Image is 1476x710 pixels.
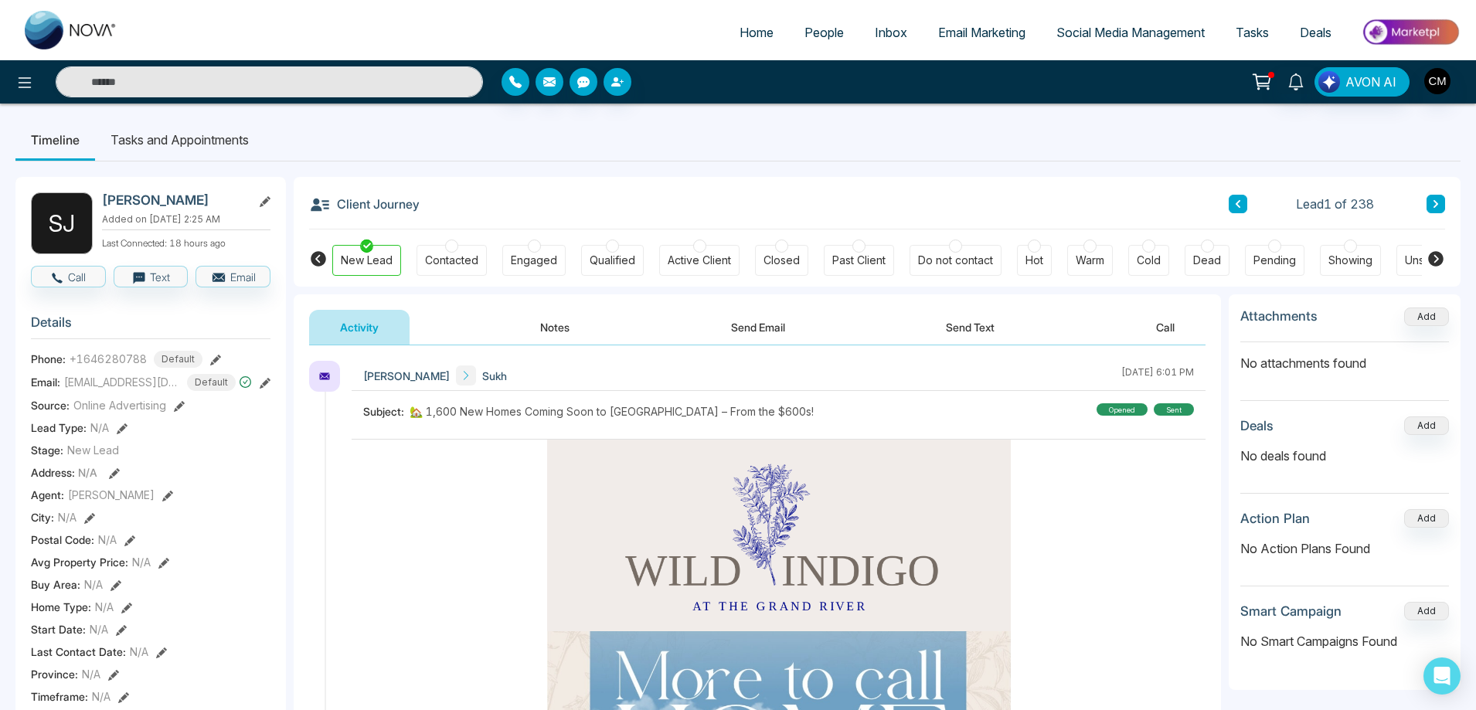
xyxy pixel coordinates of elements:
span: N/A [78,466,97,479]
button: Send Email [700,310,816,345]
h3: Details [31,314,270,338]
span: N/A [98,532,117,548]
button: Add [1404,416,1449,435]
span: Tasks [1236,25,1269,40]
div: Pending [1253,253,1296,268]
div: Active Client [668,253,731,268]
img: Lead Flow [1318,71,1340,93]
h3: Client Journey [309,192,420,216]
span: Source: [31,397,70,413]
h3: Smart Campaign [1240,603,1342,619]
h3: Attachments [1240,308,1318,324]
div: Hot [1025,253,1043,268]
button: Send Text [915,310,1025,345]
button: Call [31,266,106,287]
div: Cold [1137,253,1161,268]
div: Qualified [590,253,635,268]
span: N/A [90,621,108,637]
button: Activity [309,310,410,345]
div: Do not contact [918,253,993,268]
button: Call [1125,310,1206,345]
button: Add [1404,307,1449,326]
span: 🏡 1,600 New Homes Coming Soon to [GEOGRAPHIC_DATA] – From the $600s! [410,403,814,420]
div: sent [1154,403,1194,416]
span: New Lead [67,442,119,458]
div: Showing [1328,253,1372,268]
h3: Deals [1240,418,1274,433]
span: Lead 1 of 238 [1296,195,1374,213]
span: Stage: [31,442,63,458]
div: Engaged [511,253,557,268]
span: N/A [130,644,148,660]
span: [EMAIL_ADDRESS][DOMAIN_NAME] [64,374,180,390]
div: Closed [764,253,800,268]
span: [PERSON_NAME] [68,487,155,503]
a: People [789,18,859,47]
span: N/A [58,509,77,525]
p: No attachments found [1240,342,1449,372]
p: No Action Plans Found [1240,539,1449,558]
button: Email [196,266,270,287]
span: Start Date : [31,621,86,637]
div: Past Client [832,253,886,268]
span: Lead Type: [31,420,87,436]
img: Market-place.gif [1355,15,1467,49]
span: Home Type : [31,599,91,615]
span: Default [187,374,236,391]
a: Inbox [859,18,923,47]
span: Phone: [31,351,66,367]
a: Tasks [1220,18,1284,47]
a: Home [724,18,789,47]
button: Add [1404,602,1449,620]
span: Timeframe : [31,688,88,705]
span: City : [31,509,54,525]
span: N/A [92,688,111,705]
button: Add [1404,509,1449,528]
span: N/A [82,666,100,682]
span: N/A [90,420,109,436]
span: +1646280788 [70,351,147,367]
span: Last Contact Date : [31,644,126,660]
a: Social Media Management [1041,18,1220,47]
div: Open Intercom Messenger [1423,657,1461,695]
img: Nova CRM Logo [25,11,117,49]
span: Email Marketing [938,25,1025,40]
span: Home [740,25,774,40]
span: Inbox [875,25,907,40]
span: Default [154,351,202,368]
span: Email: [31,374,60,390]
li: Tasks and Appointments [95,119,264,161]
span: Add [1404,309,1449,322]
div: New Lead [341,253,393,268]
div: S J [31,192,93,254]
span: [PERSON_NAME] [363,368,450,384]
p: No deals found [1240,447,1449,465]
span: N/A [95,599,114,615]
a: Email Marketing [923,18,1041,47]
p: Added on [DATE] 2:25 AM [102,212,270,226]
span: N/A [132,554,151,570]
div: Warm [1076,253,1104,268]
span: Buy Area : [31,576,80,593]
div: [DATE] 6:01 PM [1121,365,1194,386]
span: Deals [1300,25,1331,40]
p: No Smart Campaigns Found [1240,632,1449,651]
span: Province : [31,666,78,682]
span: N/A [84,576,103,593]
div: Contacted [425,253,478,268]
span: Address: [31,464,97,481]
span: Social Media Management [1056,25,1205,40]
span: Online Advertising [73,397,166,413]
div: Opened [1097,403,1148,416]
span: Sukh [482,368,507,384]
span: AVON AI [1345,73,1396,91]
div: Dead [1193,253,1221,268]
img: User Avatar [1424,68,1450,94]
p: Last Connected: 18 hours ago [102,233,270,250]
span: People [804,25,844,40]
button: Text [114,266,189,287]
span: Avg Property Price : [31,554,128,570]
a: Deals [1284,18,1347,47]
span: Postal Code : [31,532,94,548]
div: Unspecified [1405,253,1467,268]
